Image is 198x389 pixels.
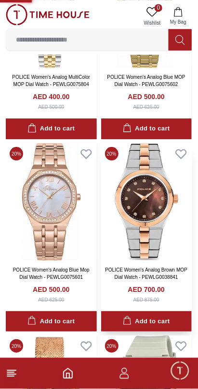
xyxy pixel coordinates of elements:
em: Back [5,5,24,24]
a: POLICE Women's Analog Brown MOP Dial Watch - PEWLG0038841 [105,267,187,280]
button: My Bag [164,4,192,29]
span: 20 % [10,339,23,353]
span: 0 [155,4,162,12]
h4: AED 400.00 [33,92,69,101]
button: Add to cart [6,311,97,332]
button: Add to cart [6,118,97,139]
a: POLICE Women's Analog MultiColor MOP Dial Watch - PEWLG0075804 [12,74,90,87]
button: Add to cart [101,118,192,139]
div: AED 625.00 [133,103,159,111]
em: Blush [53,278,62,288]
div: Add to cart [123,316,170,327]
span: Wishlist [140,19,164,27]
a: POLICE Women's Analog Blue MOP Dial Watch - PEWLG0075602 [107,74,185,87]
div: AED 875.00 [133,296,159,303]
span: 01:23 PM [126,320,151,327]
span: 20 % [10,147,23,160]
div: Time House Support [7,260,198,270]
h4: AED 700.00 [128,285,165,294]
img: POLICE Women's Analog Brown MOP Dial Watch - PEWLG0038841 [101,143,192,260]
em: Minimize [174,5,193,24]
div: Add to cart [27,316,75,327]
a: Home [62,368,74,379]
div: Add to cart [123,123,170,134]
span: My Bag [166,18,190,26]
span: Hey there! Need help finding the perfect watch? I'm here if you have any questions or need a quic... [14,280,142,324]
img: Profile picture of Time House Support [27,6,43,23]
div: AED 625.00 [38,296,64,303]
a: 0Wishlist [140,4,164,29]
div: AED 500.00 [38,103,64,111]
div: Add to cart [27,123,75,134]
div: Chat Widget [170,360,191,382]
div: Time House Support [49,10,140,19]
button: Add to cart [101,311,192,332]
h4: AED 500.00 [33,285,69,294]
span: 20 % [105,147,119,160]
span: 20 % [105,339,119,353]
a: POLICE Women's Analog Blue Mop Dial Watch - PEWLG0075601 [13,267,90,280]
img: ... [6,4,90,25]
h4: AED 500.00 [128,92,165,101]
img: POLICE Women's Analog Blue Mop Dial Watch - PEWLG0075601 [6,143,97,260]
